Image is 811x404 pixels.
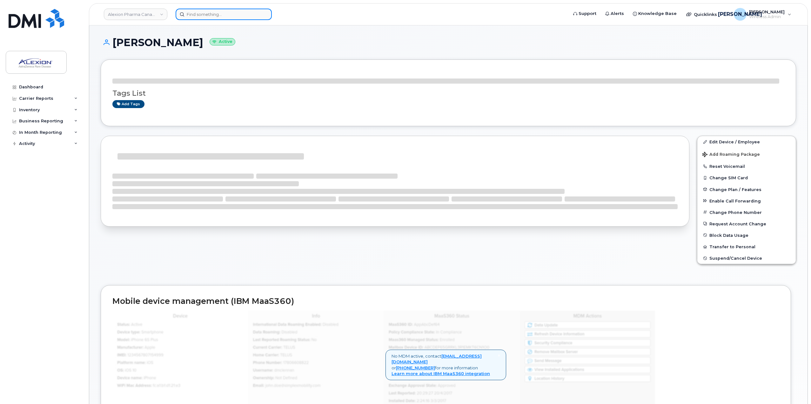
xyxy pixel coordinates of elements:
a: [EMAIL_ADDRESS][DOMAIN_NAME] [392,353,482,365]
h2: Mobile device management (IBM MaaS360) [112,297,779,306]
a: Learn more about IBM MaaS360 integration [392,371,490,376]
div: No MDM active, contact or for more information [385,350,506,380]
span: × [498,353,500,358]
button: Reset Voicemail [697,161,796,172]
small: Active [210,38,235,45]
a: Add tags [112,100,144,108]
button: Transfer to Personal [697,241,796,252]
button: Request Account Change [697,218,796,229]
button: Change Phone Number [697,207,796,218]
span: Change Plan / Features [709,187,761,192]
span: Add Roaming Package [702,152,760,158]
a: Edit Device / Employee [697,136,796,147]
a: [PHONE_NUMBER] [396,365,435,370]
button: Block Data Usage [697,229,796,241]
h1: [PERSON_NAME] [101,37,796,48]
span: Enable Call Forwarding [709,198,761,203]
span: Suspend/Cancel Device [709,256,762,261]
button: Change Plan / Features [697,184,796,195]
button: Suspend/Cancel Device [697,252,796,264]
button: Change SIM Card [697,172,796,183]
h3: Tags List [112,89,784,97]
button: Enable Call Forwarding [697,195,796,207]
button: Add Roaming Package [697,147,796,161]
a: Close [498,353,500,358]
